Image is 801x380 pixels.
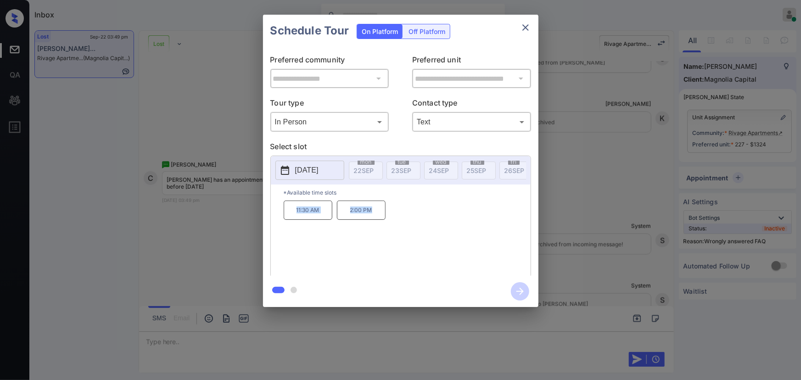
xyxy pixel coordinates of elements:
[295,165,319,176] p: [DATE]
[284,184,531,201] p: *Available time slots
[273,114,387,129] div: In Person
[357,24,403,39] div: On Platform
[275,161,344,180] button: [DATE]
[270,54,389,69] p: Preferred community
[412,54,531,69] p: Preferred unit
[337,201,386,220] p: 2:00 PM
[284,201,332,220] p: 11:30 AM
[415,114,529,129] div: Text
[270,141,531,156] p: Select slot
[263,15,357,47] h2: Schedule Tour
[404,24,450,39] div: Off Platform
[412,97,531,112] p: Contact type
[270,97,389,112] p: Tour type
[505,279,535,303] button: btn-next
[516,18,535,37] button: close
